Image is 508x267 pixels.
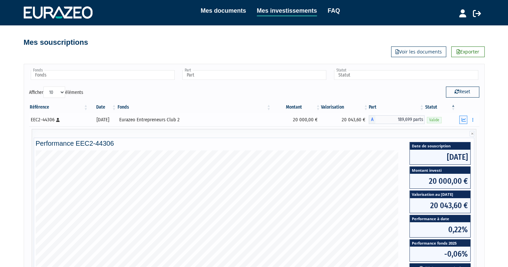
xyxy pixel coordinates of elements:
[328,6,340,15] a: FAQ
[119,116,269,123] div: Eurazeo Entrepreneurs Club 2
[201,6,246,15] a: Mes documents
[391,46,446,57] a: Voir les documents
[410,215,470,222] span: Performance à date
[272,102,321,113] th: Montant: activer pour trier la colonne par ordre croissant
[410,240,470,247] span: Performance fonds 2025
[24,38,88,46] h4: Mes souscriptions
[91,116,114,123] div: [DATE]
[89,102,117,113] th: Date: activer pour trier la colonne par ordre croissant
[369,115,425,124] div: A - Eurazeo Entrepreneurs Club 2
[451,46,485,57] a: Exporter
[43,87,65,98] select: Afficheréléments
[29,102,89,113] th: Référence : activer pour trier la colonne par ordre croissant
[24,6,93,18] img: 1732889491-logotype_eurazeo_blanc_rvb.png
[410,247,470,261] span: -0,06%
[117,102,272,113] th: Fonds: activer pour trier la colonne par ordre croissant
[321,102,369,113] th: Valorisation: activer pour trier la colonne par ordre croissant
[321,113,369,126] td: 20 043,60 €
[410,198,470,213] span: 20 043,60 €
[272,113,321,126] td: 20 000,00 €
[427,117,442,123] span: Valide
[425,102,456,113] th: Statut : activer pour trier la colonne par ordre d&eacute;croissant
[369,102,425,113] th: Part: activer pour trier la colonne par ordre croissant
[410,167,470,174] span: Montant investi
[36,140,473,147] h4: Performance EEC2-44306
[410,174,470,188] span: 20 000,00 €
[29,87,83,98] label: Afficher éléments
[56,118,60,122] i: [Français] Personne physique
[410,150,470,164] span: [DATE]
[410,222,470,237] span: 0,22%
[369,115,375,124] span: A
[375,115,425,124] span: 189,699 parts
[410,191,470,198] span: Valorisation au [DATE]
[31,116,87,123] div: EEC2-44306
[410,142,470,149] span: Date de souscription
[446,87,479,97] button: Reset
[257,6,317,16] a: Mes investissements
